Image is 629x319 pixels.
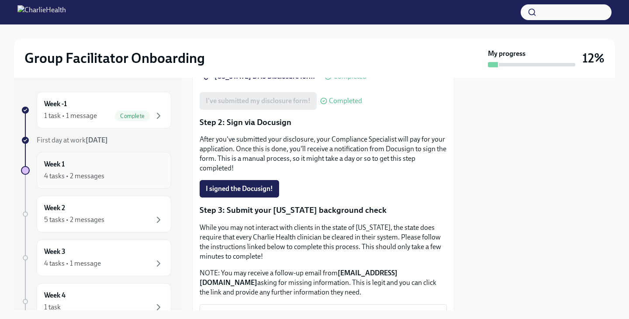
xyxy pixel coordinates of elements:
button: I signed the Docusign! [200,180,279,198]
h3: 12% [582,50,605,66]
h6: Week -1 [44,99,67,109]
span: Completed [333,73,366,80]
div: 5 tasks • 2 messages [44,215,104,225]
p: Step 3: Submit your [US_STATE] background check [200,205,447,216]
p: NOTE: You may receive a follow-up email from asking for missing information. This is legit and yo... [200,268,447,297]
p: Step 2: Sign via Docusign [200,117,447,128]
strong: My progress [488,49,525,59]
span: First day at work [37,136,108,144]
h6: Week 4 [44,291,66,300]
div: 4 tasks • 1 message [44,259,101,268]
img: CharlieHealth [17,5,66,19]
h6: Week 2 [44,203,65,213]
a: First day at work[DATE] [21,135,171,145]
span: Complete [115,113,150,119]
a: Week 34 tasks • 1 message [21,239,171,276]
a: Week 25 tasks • 2 messages [21,196,171,232]
span: Completed [329,97,362,104]
h6: Week 3 [44,247,66,257]
span: I signed the Docusign! [206,184,273,193]
div: 4 tasks • 2 messages [44,171,104,181]
h2: Group Facilitator Onboarding [24,49,205,67]
div: 1 task • 1 message [44,111,97,121]
h6: Week 1 [44,159,65,169]
a: Week -11 task • 1 messageComplete [21,92,171,128]
strong: [EMAIL_ADDRESS][DOMAIN_NAME] [200,269,397,287]
strong: [DATE] [86,136,108,144]
a: Week 14 tasks • 2 messages [21,152,171,189]
p: While you may not interact with clients in the state of [US_STATE], the state does require that e... [200,223,447,261]
p: After you've submitted your disclosure, your Compliance Specialist will pay for your application.... [200,135,447,173]
div: 1 task [44,302,61,312]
